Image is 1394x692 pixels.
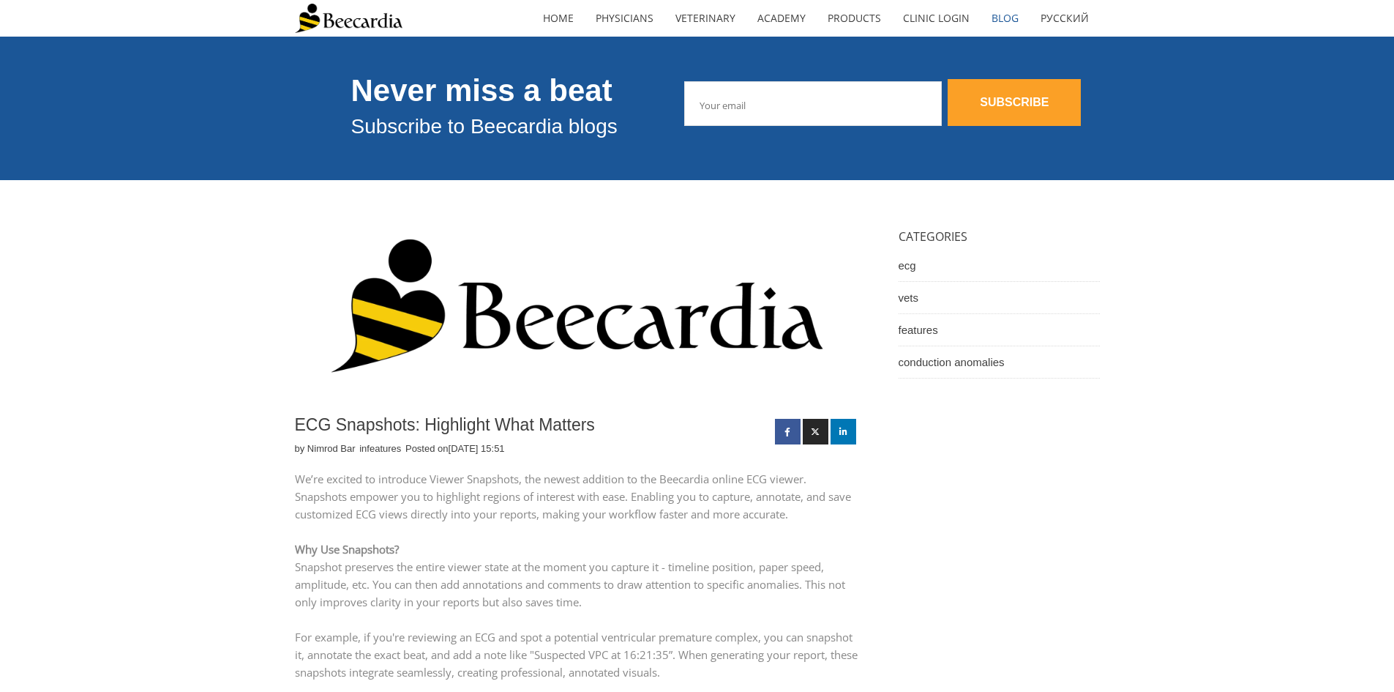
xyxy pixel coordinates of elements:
[684,81,942,126] input: Your email
[295,224,858,402] img: ECG Snapshots: Highlight What Matters
[948,79,1081,125] a: SUBSCRIBE
[351,115,618,138] span: Subscribe to Beecardia blogs
[295,628,858,681] p: For example, if you're reviewing an ECG and spot a potential ventricular premature complex, you c...
[449,442,505,455] p: [DATE] 15:51
[367,442,401,455] a: features
[899,346,1100,379] a: conduction anomalies
[405,443,505,454] span: Posted on
[899,282,1100,314] a: vets
[295,415,768,436] h1: ECG Snapshots: Highlight What Matters
[295,558,858,611] p: Snapshot preserves the entire viewer state at the moment you capture it - timeline position, pape...
[981,1,1030,35] a: Blog
[1030,1,1100,35] a: Русский
[585,1,664,35] a: Physicians
[295,4,402,33] img: Beecardia
[307,442,356,455] a: Nimrod Bar
[532,1,585,35] a: home
[899,228,967,245] span: CATEGORIES
[295,470,858,523] p: We’re excited to introduce Viewer Snapshots, the newest addition to the Beecardia online ECG view...
[746,1,817,35] a: Academy
[359,443,404,454] span: in
[899,250,1100,282] a: ecg
[351,73,612,108] span: Never miss a beat
[899,314,1100,346] a: features
[295,542,399,557] span: Why Use Snapshots?
[664,1,746,35] a: Veterinary
[817,1,892,35] a: Products
[892,1,981,35] a: Clinic Login
[295,443,359,454] span: by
